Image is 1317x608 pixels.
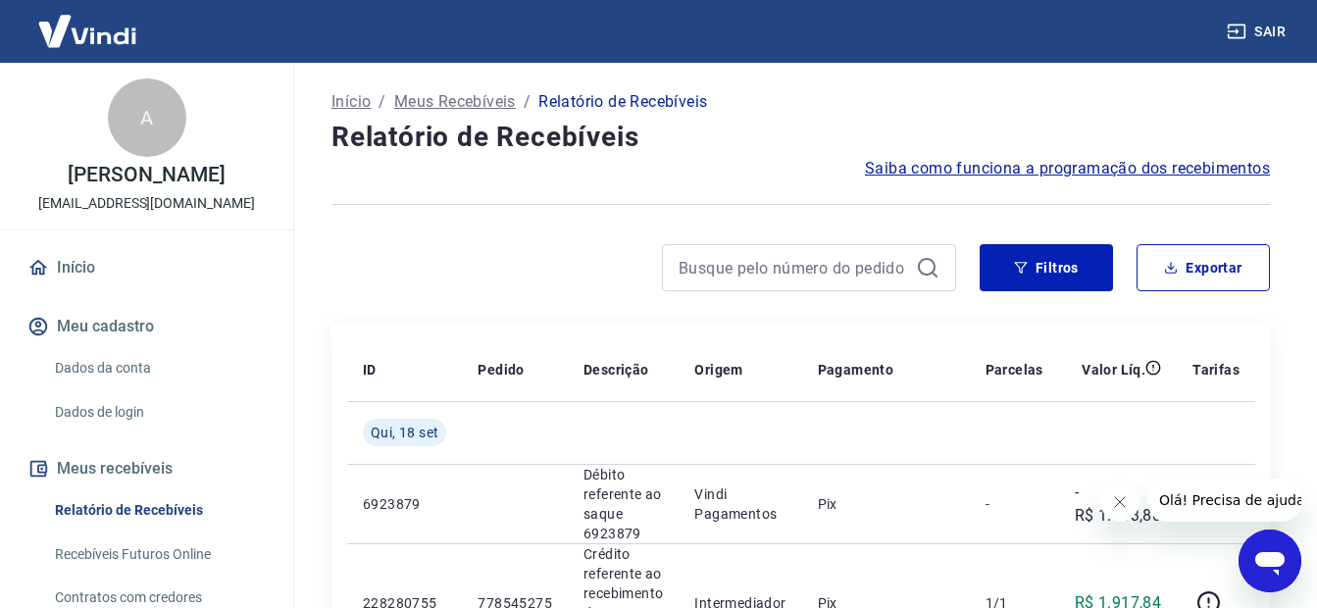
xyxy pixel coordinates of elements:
a: Relatório de Recebíveis [47,490,270,531]
p: -R$ 1.133,80 [1075,481,1161,528]
button: Sair [1223,14,1293,50]
button: Meus recebíveis [24,447,270,490]
iframe: Button to launch messaging window [1239,530,1301,592]
p: Valor Líq. [1082,360,1145,380]
p: Vindi Pagamentos [694,484,785,524]
a: Dados de login [47,392,270,432]
p: Pix [818,494,954,514]
a: Dados da conta [47,348,270,388]
a: Saiba como funciona a programação dos recebimentos [865,157,1270,180]
a: Início [331,90,371,114]
span: Qui, 18 set [371,423,438,442]
button: Meu cadastro [24,305,270,348]
a: Recebíveis Futuros Online [47,534,270,575]
input: Busque pelo número do pedido [679,253,908,282]
p: 6923879 [363,494,446,514]
p: Débito referente ao saque 6923879 [583,465,663,543]
button: Filtros [980,244,1113,291]
iframe: Close message [1100,482,1140,522]
h4: Relatório de Recebíveis [331,118,1270,157]
a: Início [24,246,270,289]
p: Pedido [478,360,524,380]
p: - [986,494,1043,514]
p: / [524,90,531,114]
p: / [379,90,385,114]
div: A [108,78,186,157]
p: Descrição [583,360,649,380]
iframe: Message from company [1147,479,1301,522]
p: ID [363,360,377,380]
p: [EMAIL_ADDRESS][DOMAIN_NAME] [38,193,255,214]
button: Exportar [1137,244,1270,291]
img: Vindi [24,1,151,61]
span: Olá! Precisa de ajuda? [12,14,165,29]
p: Tarifas [1192,360,1240,380]
p: Relatório de Recebíveis [538,90,707,114]
a: Meus Recebíveis [394,90,516,114]
p: Pagamento [818,360,894,380]
p: Parcelas [986,360,1043,380]
p: Origem [694,360,742,380]
p: [PERSON_NAME] [68,165,225,185]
